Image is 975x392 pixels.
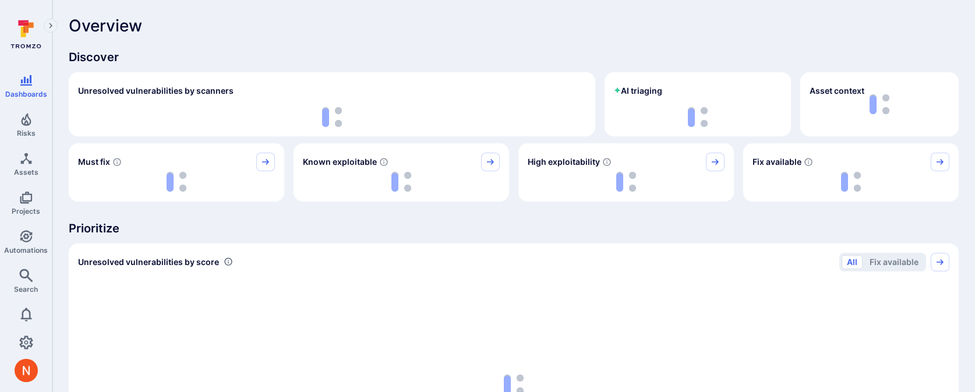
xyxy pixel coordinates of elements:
div: High exploitability [518,143,734,202]
img: Loading... [391,172,411,192]
div: Known exploitable [294,143,509,202]
span: Overview [69,16,142,35]
span: Must fix [78,156,110,168]
button: Expand navigation menu [44,19,58,33]
img: Loading... [616,172,636,192]
div: loading spinner [753,171,949,192]
div: Number of vulnerabilities in status 'Open' 'Triaged' and 'In process' grouped by score [224,256,233,268]
img: Loading... [167,172,186,192]
span: Risks [17,129,36,137]
div: loading spinner [78,171,275,192]
span: Fix available [753,156,801,168]
span: High exploitability [528,156,600,168]
span: Unresolved vulnerabilities by score [78,256,219,268]
div: loading spinner [528,171,725,192]
svg: Risk score >=40 , missed SLA [112,157,122,167]
div: loading spinner [78,107,586,127]
span: Dashboards [5,90,47,98]
span: Assets [14,168,38,176]
div: Must fix [69,143,284,202]
span: Automations [4,246,48,255]
span: Discover [69,49,959,65]
svg: Confirmed exploitable by KEV [379,157,388,167]
div: Fix available [743,143,959,202]
svg: Vulnerabilities with fix available [804,157,813,167]
img: ACg8ocIprwjrgDQnDsNSk9Ghn5p5-B8DpAKWoJ5Gi9syOE4K59tr4Q=s96-c [15,359,38,382]
img: Loading... [322,107,342,127]
span: Projects [12,207,40,216]
span: Known exploitable [303,156,377,168]
i: Expand navigation menu [47,21,55,31]
div: Neeren Patki [15,359,38,382]
button: Fix available [864,255,924,269]
h2: AI triaging [614,85,662,97]
span: Prioritize [69,220,959,236]
h2: Unresolved vulnerabilities by scanners [78,85,234,97]
img: Loading... [841,172,861,192]
div: loading spinner [303,171,500,192]
div: loading spinner [614,107,782,127]
button: All [842,255,863,269]
img: Loading... [688,107,708,127]
svg: EPSS score ≥ 0.7 [602,157,612,167]
span: Asset context [810,85,864,97]
span: Search [14,285,38,294]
